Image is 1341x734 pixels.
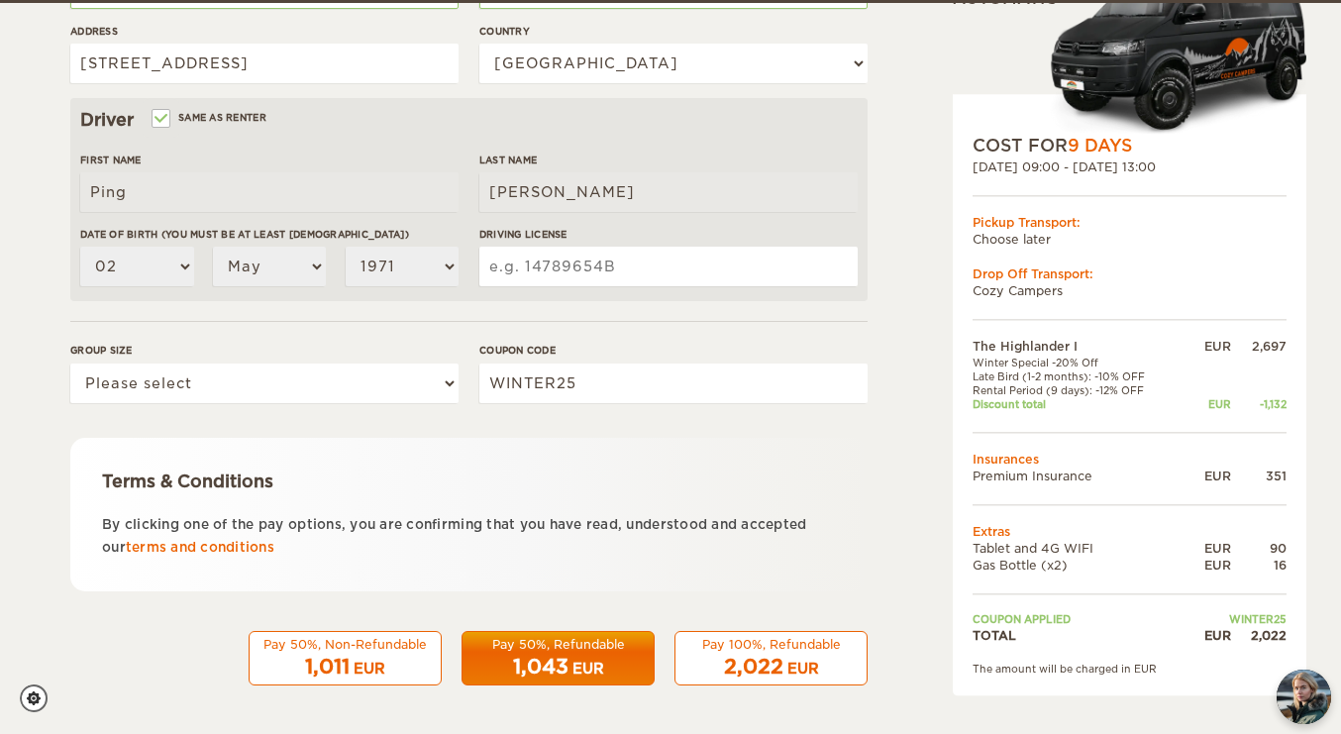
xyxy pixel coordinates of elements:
td: Winter Special -20% Off [973,356,1186,369]
div: EUR [1186,627,1231,644]
span: 9 Days [1068,137,1132,157]
div: [DATE] 09:00 - [DATE] 13:00 [973,158,1287,175]
input: e.g. Street, City, Zip Code [70,44,459,83]
div: EUR [572,659,604,679]
button: Pay 100%, Refundable 2,022 EUR [674,631,868,686]
td: WINTER25 [1186,613,1287,627]
div: EUR [354,659,385,679]
div: The amount will be charged in EUR [973,662,1287,676]
img: Freyja at Cozy Campers [1277,670,1331,724]
div: Pay 100%, Refundable [687,636,855,653]
div: 2,697 [1231,339,1287,356]
label: Driving License [479,227,858,242]
div: Pay 50%, Refundable [474,636,642,653]
label: Same as renter [154,108,266,127]
div: EUR [1186,398,1231,412]
a: terms and conditions [126,540,274,555]
div: Driver [80,108,858,132]
input: e.g. 14789654B [479,247,858,286]
button: Pay 50%, Non-Refundable 1,011 EUR [249,631,442,686]
div: Terms & Conditions [102,470,836,493]
td: Rental Period (9 days): -12% OFF [973,384,1186,398]
label: Country [479,24,868,39]
div: -1,132 [1231,398,1287,412]
div: EUR [1186,558,1231,575]
div: EUR [1186,540,1231,557]
td: Discount total [973,398,1186,412]
input: e.g. William [80,172,459,212]
input: e.g. Smith [479,172,858,212]
td: Insurances [973,451,1287,468]
td: Gas Bottle (x2) [973,558,1186,575]
label: Coupon code [479,343,868,358]
div: Pickup Transport: [973,214,1287,231]
div: EUR [1186,468,1231,484]
span: 2,022 [724,655,783,679]
input: Same as renter [154,114,166,127]
button: Pay 50%, Refundable 1,043 EUR [462,631,655,686]
a: Cookie settings [20,684,60,712]
div: EUR [1186,339,1231,356]
span: 1,011 [305,655,350,679]
label: Last Name [479,153,858,167]
td: TOTAL [973,627,1186,644]
div: Drop Off Transport: [973,266,1287,283]
div: 2,022 [1231,627,1287,644]
label: Address [70,24,459,39]
div: EUR [787,659,819,679]
td: Tablet and 4G WIFI [973,540,1186,557]
td: Premium Insurance [973,468,1186,484]
td: Extras [973,523,1287,540]
label: Group size [70,343,459,358]
div: 90 [1231,540,1287,557]
label: First Name [80,153,459,167]
td: Coupon applied [973,613,1186,627]
div: 16 [1231,558,1287,575]
td: The Highlander I [973,339,1186,356]
span: 1,043 [513,655,568,679]
button: chat-button [1277,670,1331,724]
label: Date of birth (You must be at least [DEMOGRAPHIC_DATA]) [80,227,459,242]
td: Choose later [973,231,1287,248]
td: Cozy Campers [973,283,1287,300]
div: COST FOR [973,135,1287,158]
td: Late Bird (1-2 months): -10% OFF [973,369,1186,383]
div: 351 [1231,468,1287,484]
div: Pay 50%, Non-Refundable [261,636,429,653]
p: By clicking one of the pay options, you are confirming that you have read, understood and accepte... [102,513,836,560]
